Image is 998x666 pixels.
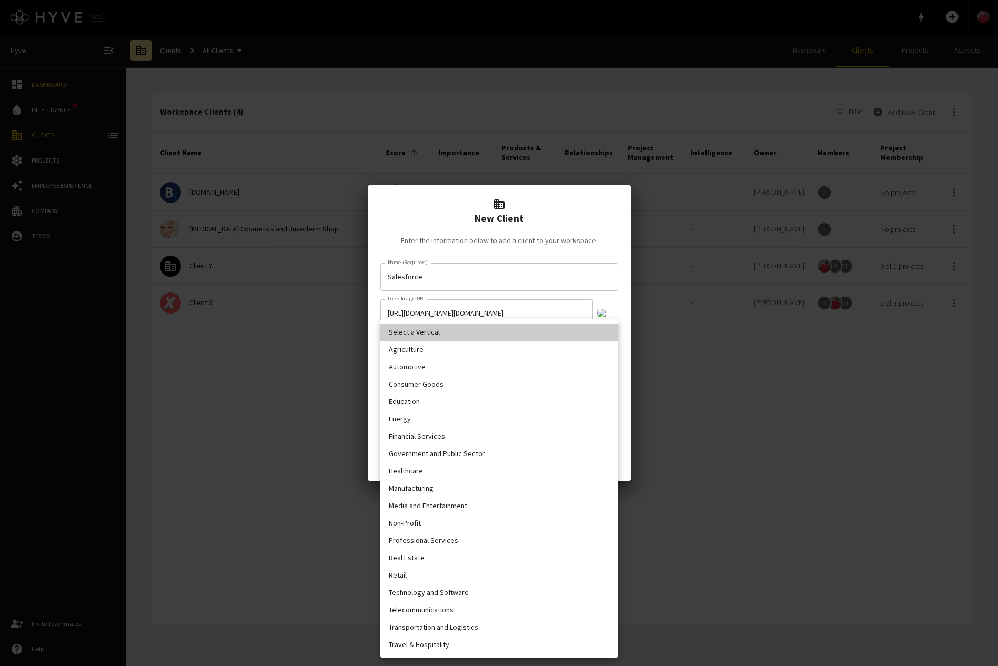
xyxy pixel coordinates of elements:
li: Select a Vertical [380,324,618,341]
li: Agriculture [380,341,618,358]
li: Professional Services [380,532,618,549]
li: Healthcare [380,462,618,480]
li: Government and Public Sector [380,445,618,462]
li: Consumer Goods [380,376,618,393]
li: Retail [380,567,618,584]
li: Education [380,393,618,410]
li: Technology and Software [380,584,618,601]
li: Financial Services [380,428,618,445]
li: Automotive [380,358,618,376]
li: Media and Entertainment [380,497,618,514]
li: Travel & Hospitality [380,636,618,653]
li: Energy [380,410,618,428]
li: Manufacturing [380,480,618,497]
li: Telecommunications [380,601,618,619]
li: Non-Profit [380,514,618,532]
li: Transportation and Logistics [380,619,618,636]
li: Real Estate [380,549,618,567]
